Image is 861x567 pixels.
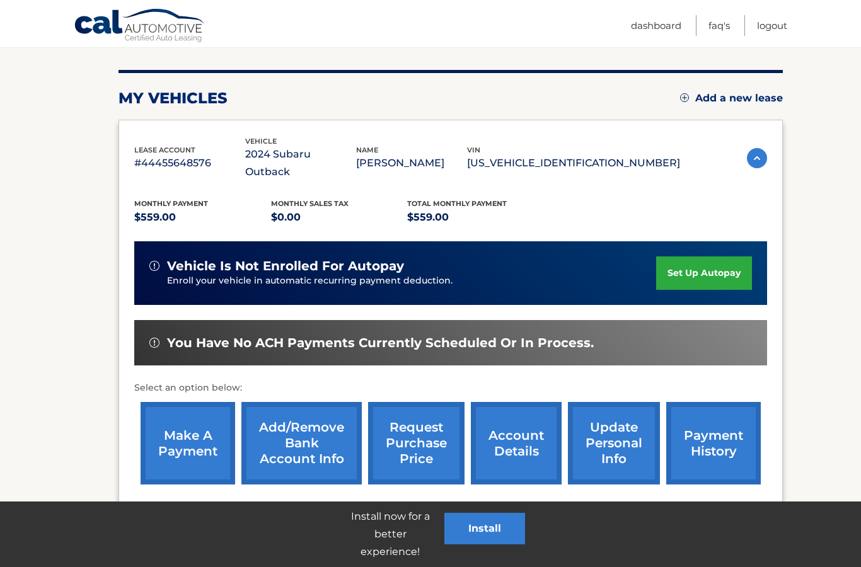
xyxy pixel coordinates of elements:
a: Logout [757,15,787,36]
p: Install now for a better experience! [336,508,444,561]
img: alert-white.svg [149,338,159,348]
p: $0.00 [271,209,408,226]
a: request purchase price [368,402,465,484]
a: Add/Remove bank account info [241,402,362,484]
p: [US_VEHICLE_IDENTIFICATION_NUMBER] [467,154,680,172]
a: set up autopay [656,256,752,290]
span: Monthly sales Tax [271,199,349,208]
a: make a payment [141,402,235,484]
a: update personal info [568,402,660,484]
a: Add a new lease [680,92,783,105]
span: vin [467,146,480,154]
span: lease account [134,146,195,154]
p: $559.00 [134,209,271,226]
p: 2024 Subaru Outback [245,146,356,181]
span: name [356,146,378,154]
p: #44455648576 [134,154,245,172]
a: Dashboard [631,15,681,36]
a: payment history [666,402,761,484]
span: vehicle [245,137,277,146]
span: vehicle is not enrolled for autopay [167,258,404,274]
img: accordion-active.svg [747,148,767,168]
span: Total Monthly Payment [407,199,507,208]
img: alert-white.svg [149,261,159,271]
img: add.svg [680,93,689,102]
p: $559.00 [407,209,544,226]
a: account details [471,402,562,484]
span: You have no ACH payments currently scheduled or in process. [167,335,594,351]
p: Enroll your vehicle in automatic recurring payment deduction. [167,274,656,288]
span: Monthly Payment [134,199,208,208]
p: Select an option below: [134,381,767,396]
h2: my vehicles [118,89,228,108]
a: FAQ's [708,15,730,36]
button: Install [444,513,525,544]
a: Cal Automotive [74,8,206,45]
p: [PERSON_NAME] [356,154,467,172]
